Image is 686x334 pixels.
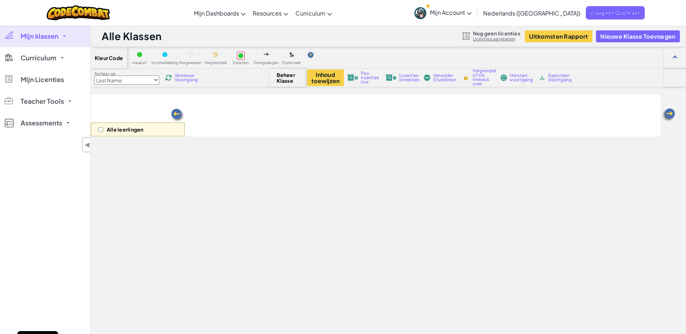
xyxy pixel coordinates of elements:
img: IconHint.svg [308,52,314,58]
a: Vraag een Quote aan [586,6,645,20]
button: Nieuwe Klasse Toevoegen [596,30,679,42]
img: IconOptionalLevel.svg [289,52,294,58]
span: Vergrendel of sla niveaus over [473,69,496,86]
img: CodeCombat logo [47,5,110,20]
span: Mijn klassen [21,33,59,39]
span: Vergrendeld [204,61,227,65]
span: Curriculum [295,9,325,17]
span: Teacher Tools [21,98,64,104]
img: IconSkippedLevel.svg [264,53,269,56]
img: IconLicenseRevoke.svg [385,74,396,81]
span: Resources [253,9,282,17]
span: Mijn Account [430,9,472,16]
span: ◀ [84,140,90,150]
a: Mijn Account [411,1,475,24]
img: IconArchive.svg [539,74,545,81]
span: Curriculum [21,55,56,61]
span: Nederlands ([GEOGRAPHIC_DATA]) [483,9,580,17]
span: Mijn Dashboards [194,9,239,17]
span: Nog geen licenties [473,30,520,36]
span: Pas licenties toe [361,71,379,84]
span: Beheer Klasse [277,72,298,83]
a: Resources [249,3,292,23]
span: Vernieuw Voortgang [175,73,198,82]
img: Arrow_Left.png [661,108,676,122]
span: Exporteer Voortgang [548,73,571,82]
button: Inhoud toewijzen [307,69,344,86]
span: Verwijder Studenten [433,73,456,82]
a: Mijn Dashboards [190,3,249,23]
span: In ontwikkeling [152,61,178,65]
span: Herstart voortgang [510,73,533,82]
span: Toegewezen [179,61,201,65]
img: IconReset.svg [500,74,507,81]
button: Uitkomsten Rapport [525,30,592,42]
a: Nederlands ([GEOGRAPHIC_DATA]) [480,3,584,23]
span: Licenties intrekken [399,73,419,82]
a: Curriculum [292,3,336,23]
span: maak af [132,61,147,65]
img: IconReload.svg [165,74,172,81]
p: Alle leerlingen [107,127,143,132]
span: Assessments [21,120,62,126]
a: Licenties aanvragen [473,36,520,42]
span: Optioneel [282,61,301,65]
img: avatar [414,7,426,19]
span: Mijn Licenties [21,76,64,83]
label: Sorteer op [94,71,159,77]
img: IconLock.svg [462,74,470,81]
span: Overgeslagen [253,61,279,65]
h1: Alle Klassen [102,29,162,43]
img: IconLicenseApply.svg [347,74,358,81]
span: Violation [233,61,249,65]
img: IconRemoveStudents.svg [424,74,430,81]
img: Arrow_Left.png [170,108,185,123]
span: Kleur Code [95,55,123,61]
